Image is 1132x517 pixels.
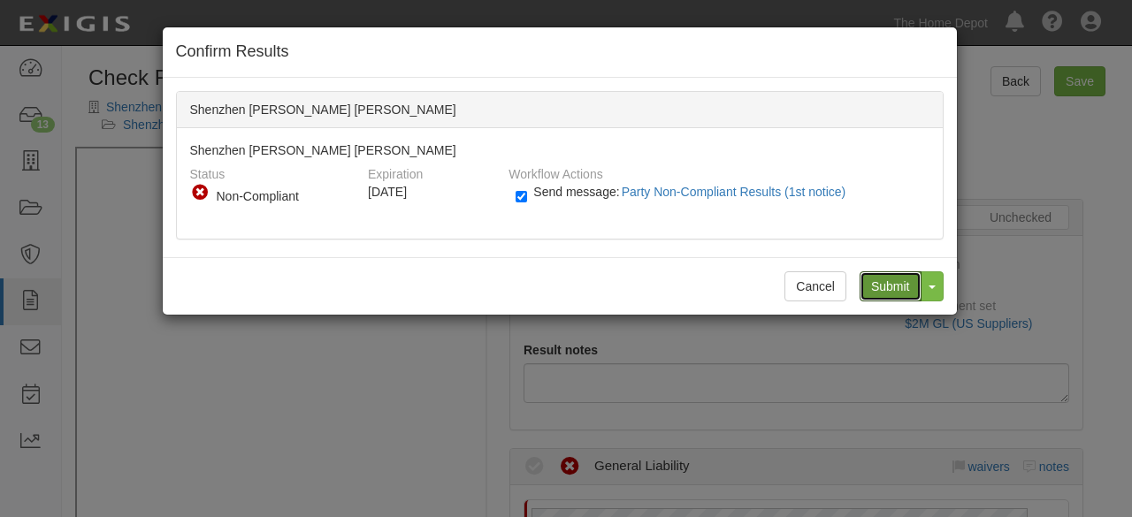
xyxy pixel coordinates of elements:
[620,180,853,203] button: Send message:
[533,185,853,199] span: Send message:
[217,187,349,205] div: Non-Compliant
[176,41,944,64] h4: Confirm Results
[368,183,495,201] div: [DATE]
[784,271,846,301] button: Cancel
[516,186,527,207] input: Send message:Party Non-Compliant Results (1st notice)
[177,128,943,239] div: Shenzhen [PERSON_NAME] [PERSON_NAME]
[860,271,922,301] input: Submit
[509,159,602,183] label: Workflow Actions
[622,185,846,199] span: Party Non-Compliant Results (1st notice)
[177,92,943,128] div: Shenzhen [PERSON_NAME] [PERSON_NAME]
[368,159,423,183] label: Expiration
[190,159,226,183] label: Status
[190,183,210,202] i: Non-Compliant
